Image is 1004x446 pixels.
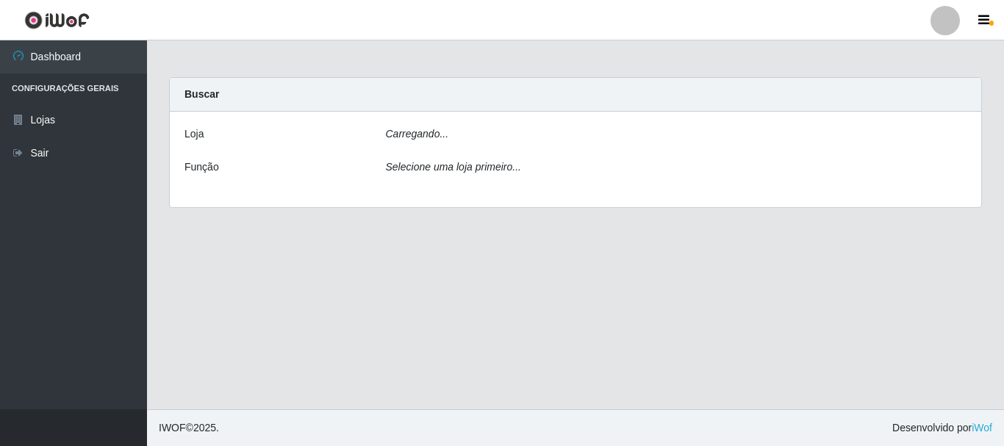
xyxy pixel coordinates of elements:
[386,161,521,173] i: Selecione uma loja primeiro...
[159,422,186,434] span: IWOF
[892,420,992,436] span: Desenvolvido por
[184,88,219,100] strong: Buscar
[159,420,219,436] span: © 2025 .
[386,128,449,140] i: Carregando...
[972,422,992,434] a: iWof
[184,159,219,175] label: Função
[24,11,90,29] img: CoreUI Logo
[184,126,204,142] label: Loja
